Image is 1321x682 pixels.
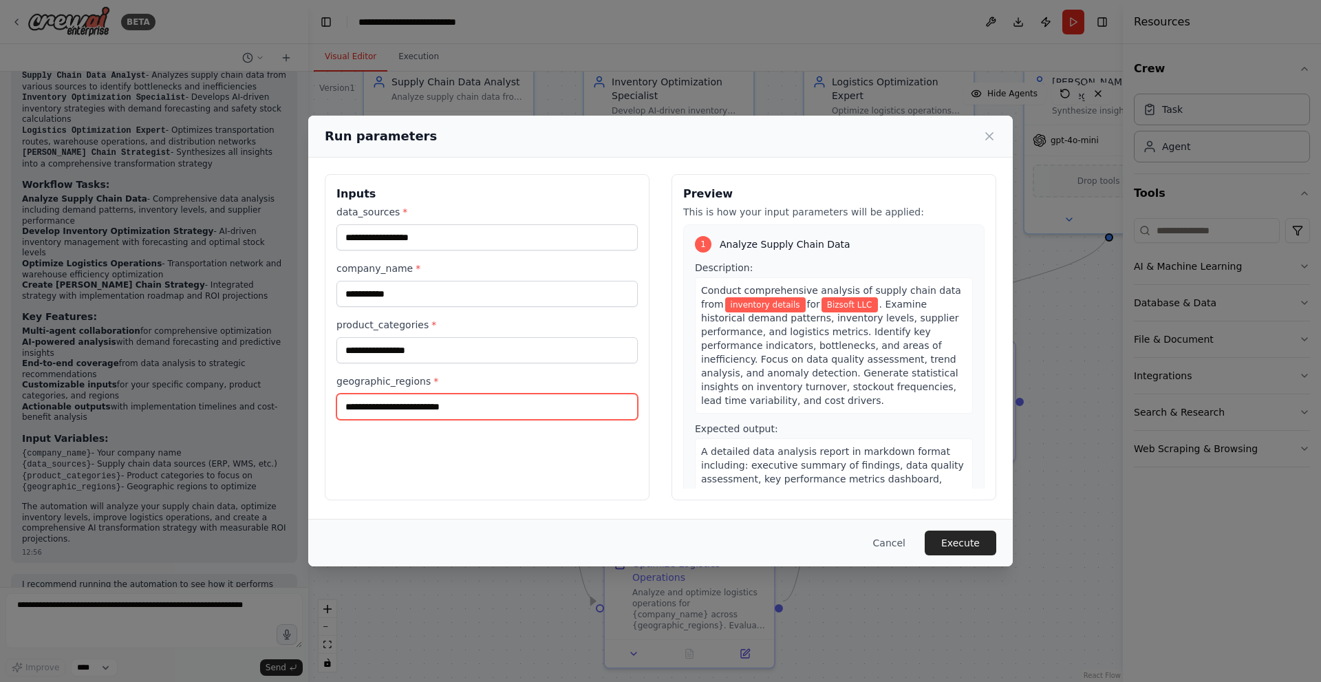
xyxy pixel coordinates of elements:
h2: Run parameters [325,127,437,146]
span: Expected output: [695,423,778,434]
label: product_categories [336,318,638,332]
span: Description: [695,262,753,273]
h3: Inputs [336,186,638,202]
span: Variable: company_name [821,297,878,312]
p: This is how your input parameters will be applied: [683,205,985,219]
label: data_sources [336,205,638,219]
h3: Preview [683,186,985,202]
span: A detailed data analysis report in markdown format including: executive summary of findings, data... [701,446,964,553]
div: 1 [695,236,711,253]
label: company_name [336,262,638,275]
span: Conduct comprehensive analysis of supply chain data from [701,285,961,310]
span: Analyze Supply Chain Data [720,237,850,251]
span: Variable: data_sources [725,297,806,312]
button: Cancel [862,531,916,555]
span: for [807,299,820,310]
button: Execute [925,531,996,555]
label: geographic_regions [336,374,638,388]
